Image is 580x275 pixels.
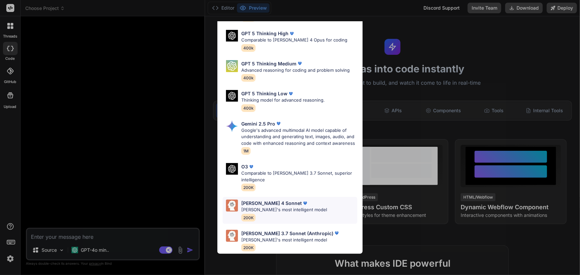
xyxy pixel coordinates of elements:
p: Google's advanced multimodal AI model capable of understanding and generating text, images, audio... [241,127,357,147]
p: [PERSON_NAME]'s most intelligent model [241,207,327,213]
p: Thinking model for advanced reasoning. [241,97,325,104]
img: Pick Models [226,230,238,242]
img: Pick Models [226,200,238,212]
p: GPT 5 Thinking Low [241,90,288,97]
img: Pick Models [226,120,238,132]
span: 400k [241,44,256,52]
p: [PERSON_NAME] 4 Sonnet [241,200,302,207]
img: premium [302,200,308,207]
p: Gemini 2.5 Pro [241,120,275,127]
img: premium [288,90,294,97]
p: [PERSON_NAME] 3.7 Sonnet (Anthropic) [241,230,333,237]
img: Pick Models [226,90,238,102]
img: premium [333,230,340,236]
p: [PERSON_NAME]'s most intelligent model [241,237,340,243]
p: Advanced reasoning for coding and problem solving [241,67,350,74]
img: premium [275,120,282,127]
span: 200K [241,184,256,191]
img: premium [248,163,255,170]
img: Pick Models [226,163,238,175]
span: 400k [241,104,256,112]
img: premium [289,30,295,37]
span: 200K [241,214,256,222]
span: 400k [241,74,256,82]
p: O3 [241,163,248,170]
img: Pick Models [226,30,238,42]
p: Comparable to [PERSON_NAME] 4 Opus for coding [241,37,347,44]
p: GPT 5 Thinking Medium [241,60,296,67]
p: Comparable to [PERSON_NAME] 3.7 Sonnet, superior intelligence [241,170,357,183]
img: Pick Models [226,60,238,72]
span: 200K [241,244,256,251]
span: 1M [241,147,251,155]
p: GPT 5 Thinking High [241,30,289,37]
img: premium [296,60,303,67]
